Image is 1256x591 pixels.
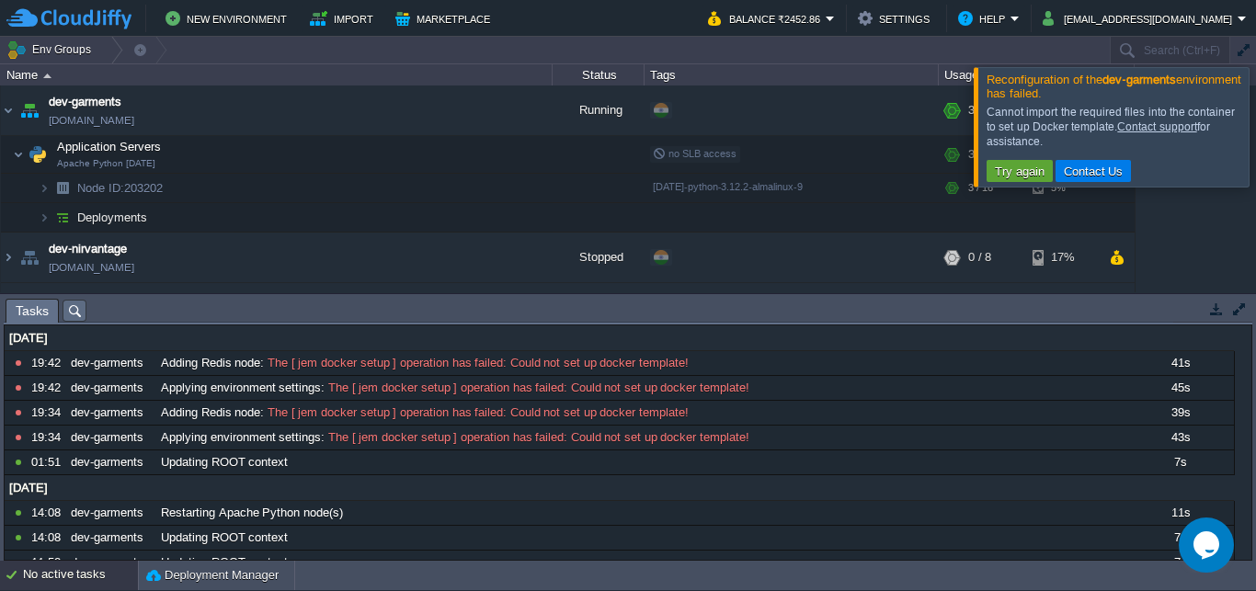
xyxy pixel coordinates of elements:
a: dev-garments [49,93,121,111]
img: AMDAwAAAACH5BAEAAAAALAAAAAABAAEAAAICRAEAOw== [17,283,42,333]
button: New Environment [166,7,292,29]
div: 3 / 32 [968,283,998,333]
button: Help [958,7,1011,29]
span: The [ jem docker setup ] operation has failed: Could not set up docker template! [325,429,749,446]
div: 41s [1136,351,1224,375]
div: 19:42 [31,351,64,375]
div: dev-garments [66,376,154,400]
img: AMDAwAAAACH5BAEAAAAALAAAAAABAAEAAAICRAEAOw== [1,283,16,333]
img: AMDAwAAAACH5BAEAAAAALAAAAAABAAEAAAICRAEAOw== [13,136,24,173]
div: dev-garments [66,450,154,474]
div: 5% [1033,174,1092,202]
div: Tags [645,64,938,85]
div: Cannot import the required files into the container to set up Docker template. for assistance. [987,105,1244,149]
div: 3 / 16 [968,85,998,135]
div: 7s [1136,551,1224,574]
span: Updating ROOT context [161,454,288,471]
div: 14:08 [31,526,64,550]
a: dev-nirvantage [49,240,127,258]
button: Try again [989,163,1050,179]
div: Running [553,85,645,135]
img: AMDAwAAAACH5BAEAAAAALAAAAAABAAEAAAICRAEAOw== [1,233,16,282]
div: Running [553,283,645,333]
div: dev-garments [66,501,154,525]
div: 7% [1033,283,1092,333]
button: Balance ₹2452.86 [708,7,826,29]
div: Status [554,64,644,85]
div: : [156,426,1134,449]
span: Applying environment settings [161,380,321,396]
div: dev-garments [66,551,154,574]
span: 203202 [75,180,166,196]
div: 7s [1136,450,1224,474]
div: 19:34 [31,426,64,449]
button: Env Groups [6,37,97,63]
div: 3 / 16 [968,136,998,173]
b: dev-garments [1102,73,1175,86]
span: Updating ROOT context [161,554,288,571]
a: [DOMAIN_NAME] [49,258,134,277]
button: Contact Us [1058,163,1129,179]
img: AMDAwAAAACH5BAEAAAAALAAAAAABAAEAAAICRAEAOw== [17,85,42,135]
div: Name [2,64,552,85]
div: 19:34 [31,401,64,425]
img: AMDAwAAAACH5BAEAAAAALAAAAAABAAEAAAICRAEAOw== [50,174,75,202]
div: Usage [940,64,1134,85]
div: 01:51 [31,450,64,474]
span: The [ jem docker setup ] operation has failed: Could not set up docker template! [325,380,749,396]
img: AMDAwAAAACH5BAEAAAAALAAAAAABAAEAAAICRAEAOw== [39,203,50,232]
a: Application ServersApache Python [DATE] [55,140,164,153]
span: Tasks [16,300,49,323]
div: [DATE] [5,326,1234,350]
div: 14:08 [31,501,64,525]
img: AMDAwAAAACH5BAEAAAAALAAAAAABAAEAAAICRAEAOw== [50,203,75,232]
div: dev-garments [66,426,154,449]
span: Applying environment settings [161,429,321,446]
iframe: chat widget [1179,517,1238,573]
a: Node ID:203202 [75,180,166,196]
div: 0 / 8 [968,233,991,282]
div: dev-garments [66,526,154,550]
div: 39s [1136,401,1224,425]
button: Deployment Manager [146,566,279,585]
a: Contact support [1117,120,1196,133]
div: 17% [1033,233,1092,282]
button: Settings [858,7,935,29]
div: 19:42 [31,376,64,400]
img: CloudJiffy [6,7,131,30]
div: 7s [1136,526,1224,550]
span: no SLB access [653,148,736,159]
div: 11s [1136,501,1224,525]
div: No active tasks [23,561,138,590]
a: Deployments [75,210,150,225]
span: Node ID: [77,181,124,195]
span: Application Servers [55,139,164,154]
button: Import [310,7,379,29]
div: : [156,351,1134,375]
img: AMDAwAAAACH5BAEAAAAALAAAAAABAAEAAAICRAEAOw== [25,136,51,173]
span: Updating ROOT context [161,529,288,546]
div: 43s [1136,426,1224,449]
span: Restarting Apache Python node(s) [161,505,343,521]
img: AMDAwAAAACH5BAEAAAAALAAAAAABAAEAAAICRAEAOw== [17,233,42,282]
img: AMDAwAAAACH5BAEAAAAALAAAAAABAAEAAAICRAEAOw== [1,85,16,135]
div: : [156,401,1134,425]
a: garment-erp [49,290,112,309]
button: Marketplace [395,7,496,29]
span: Reconfiguration of the environment has failed. [987,73,1241,100]
img: AMDAwAAAACH5BAEAAAAALAAAAAABAAEAAAICRAEAOw== [39,174,50,202]
span: Adding Redis node [161,355,260,371]
button: [EMAIL_ADDRESS][DOMAIN_NAME] [1043,7,1238,29]
span: The [ jem docker setup ] operation has failed: Could not set up docker template! [264,404,689,421]
span: Apache Python [DATE] [57,158,155,169]
div: Stopped [553,233,645,282]
div: dev-garments [66,401,154,425]
div: [DATE] [5,476,1234,500]
span: The [ jem docker setup ] operation has failed: Could not set up docker template! [264,355,689,371]
span: [DATE]-python-3.12.2-almalinux-9 [653,181,803,192]
a: [DOMAIN_NAME] [49,111,134,130]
